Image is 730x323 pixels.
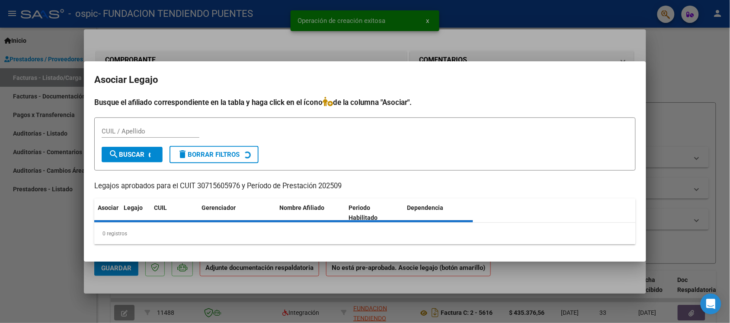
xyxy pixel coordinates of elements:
span: Periodo Habilitado [349,204,378,221]
button: Buscar [102,147,163,162]
datatable-header-cell: Nombre Afiliado [276,199,346,227]
mat-icon: delete [177,149,188,159]
span: Nombre Afiliado [279,204,324,211]
span: Dependencia [407,204,444,211]
span: Buscar [109,151,144,158]
datatable-header-cell: Dependencia [404,199,474,227]
datatable-header-cell: Periodo Habilitado [346,199,404,227]
span: Legajo [124,204,143,211]
datatable-header-cell: Legajo [120,199,150,227]
span: Gerenciador [202,204,236,211]
datatable-header-cell: Gerenciador [198,199,276,227]
h4: Busque el afiliado correspondiente en la tabla y haga click en el ícono de la columna "Asociar". [94,97,636,108]
span: CUIL [154,204,167,211]
datatable-header-cell: CUIL [150,199,198,227]
span: Borrar Filtros [177,151,240,158]
div: Open Intercom Messenger [701,294,721,314]
div: 0 registros [94,223,636,244]
p: Legajos aprobados para el CUIT 30715605976 y Período de Prestación 202509 [94,181,636,192]
mat-icon: search [109,149,119,159]
button: Borrar Filtros [170,146,259,163]
span: Asociar [98,204,118,211]
h2: Asociar Legajo [94,72,636,88]
datatable-header-cell: Asociar [94,199,120,227]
